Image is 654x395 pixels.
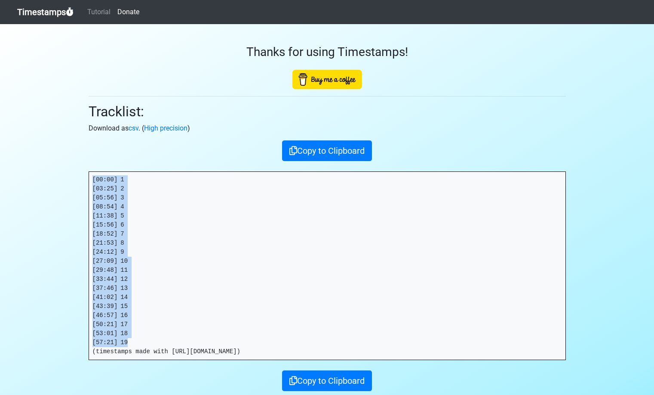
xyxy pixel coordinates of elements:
a: csv [129,124,138,132]
a: Tutorial [84,3,114,21]
button: Copy to Clipboard [282,370,372,391]
a: Timestamps [17,3,74,21]
a: High precision [144,124,187,132]
button: Copy to Clipboard [282,140,372,161]
pre: [00:00] 1 [03:25] 2 [05:56] 3 [08:54] 4 [11:38] 5 [15:56] 6 [18:52] 7 [21:53] 8 [24:12] 9 [27:09]... [89,172,565,360]
h3: Thanks for using Timestamps! [89,45,566,59]
h2: Tracklist: [89,103,566,120]
p: Download as . ( ) [89,123,566,134]
a: Donate [114,3,143,21]
img: Buy Me A Coffee [292,70,362,89]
